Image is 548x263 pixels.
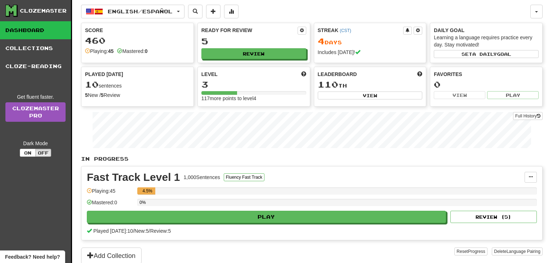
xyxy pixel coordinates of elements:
[224,5,239,18] button: More stats
[117,48,147,55] div: Mastered:
[201,95,306,102] div: 117 more points to level 4
[5,93,66,101] div: Get fluent faster.
[35,149,51,157] button: Off
[133,228,134,234] span: /
[5,140,66,147] div: Dark Mode
[93,228,133,234] span: Played [DATE]: 10
[434,50,539,58] button: Seta dailygoal
[513,112,543,120] button: Full History
[5,253,60,260] span: Open feedback widget
[85,92,190,99] div: New / Review
[87,172,180,183] div: Fast Track Level 1
[417,71,422,78] span: This week in points, UTC
[318,80,423,89] div: th
[507,249,540,254] span: Language Pairing
[318,92,423,99] button: View
[108,48,114,54] strong: 45
[5,102,66,122] a: ClozemasterPro
[318,71,357,78] span: Leaderboard
[149,228,150,234] span: /
[188,5,202,18] button: Search sentences
[85,80,190,89] div: sentences
[434,27,539,34] div: Daily Goal
[318,27,404,34] div: Streak
[340,28,351,33] a: (CST)
[487,91,539,99] button: Play
[87,199,134,211] div: Mastered: 0
[434,34,539,48] div: Learning a language requires practice every day. Stay motivated!
[454,248,487,255] button: ResetProgress
[134,228,149,234] span: New: 5
[492,248,543,255] button: DeleteLanguage Pairing
[434,91,485,99] button: View
[85,27,190,34] div: Score
[201,48,306,59] button: Review
[87,211,446,223] button: Play
[318,37,423,46] div: Day s
[468,249,485,254] span: Progress
[101,92,104,98] strong: 5
[81,155,543,162] p: In Progress
[206,5,220,18] button: Add sentence to collection
[20,7,67,14] div: Clozemaster
[145,48,148,54] strong: 0
[85,48,113,55] div: Playing:
[318,49,423,56] div: Includes [DATE]!
[472,52,497,57] span: a daily
[87,187,134,199] div: Playing: 45
[201,80,306,89] div: 3
[301,71,306,78] span: Score more points to level up
[318,36,325,46] span: 4
[318,79,338,89] span: 110
[434,80,539,89] div: 0
[201,71,218,78] span: Level
[81,5,184,18] button: English/Español
[85,79,99,89] span: 10
[85,36,190,45] div: 460
[434,71,539,78] div: Favorites
[201,37,306,46] div: 5
[20,149,36,157] button: On
[85,92,88,98] strong: 5
[224,173,264,181] button: Fluency Fast Track
[150,228,171,234] span: Review: 5
[201,27,298,34] div: Ready for Review
[85,71,123,78] span: Played [DATE]
[184,174,220,181] div: 1,000 Sentences
[139,187,155,195] div: 4.5%
[450,211,537,223] button: Review (5)
[108,8,173,14] span: English / Español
